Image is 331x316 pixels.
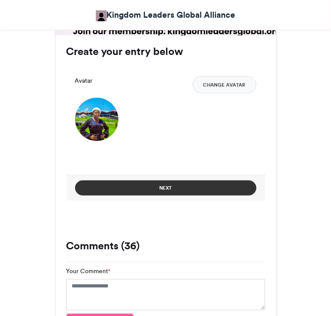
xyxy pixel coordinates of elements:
img: 1758194975.922-b2dcae4267c1926e4edbba7f5065fdc4d8f11412.png [75,98,118,141]
h3: Comments (36) [66,241,265,251]
label: Avatar [75,76,93,85]
button: Next [75,181,256,196]
a: Kingdom Leaders Global Alliance [96,9,236,21]
h3: Create your entry below [66,46,265,57]
img: Kingdom Leaders Global Alliance [96,10,107,21]
label: Your Comment [66,267,111,276]
button: Change Avatar [193,76,256,94]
